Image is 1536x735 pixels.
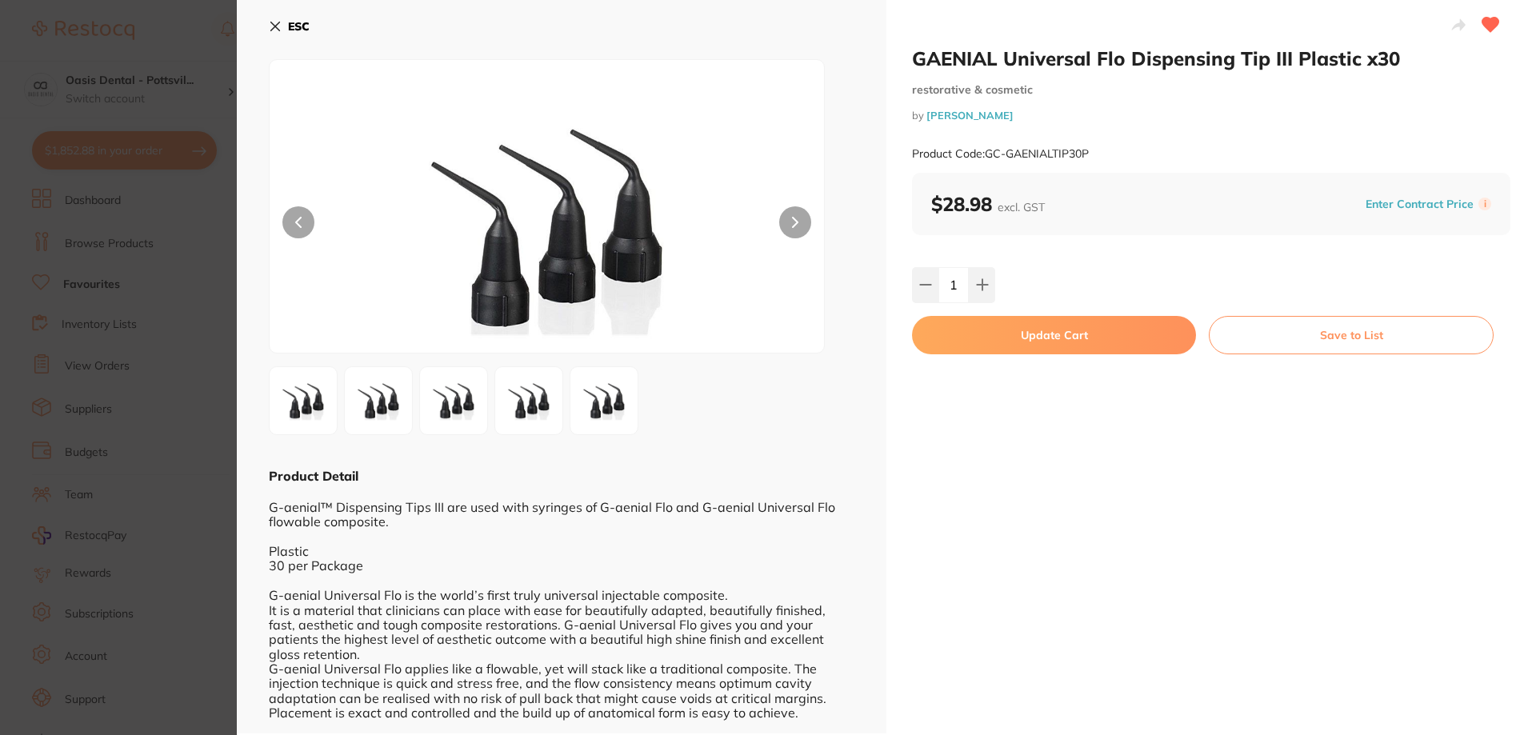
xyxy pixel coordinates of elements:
img: QUxUSVAzMFAuanBn [274,372,332,429]
button: ESC [269,13,310,40]
button: Save to List [1209,316,1494,354]
small: by [912,110,1510,122]
b: Product Detail [269,468,358,484]
b: $28.98 [931,192,1045,216]
b: ESC [288,19,310,34]
div: G-aenial™ Dispensing Tips III are used with syringes of G-aenial Flo and G-aenial Universal Flo f... [269,485,854,720]
a: [PERSON_NAME] [926,109,1014,122]
img: cGc [350,372,407,429]
img: cGc [500,372,558,429]
img: QUxUSVAzMFAuanBn [381,100,714,353]
small: restorative & cosmetic [912,83,1510,97]
label: i [1478,198,1491,210]
button: Enter Contract Price [1361,197,1478,212]
small: Product Code: GC-GAENIALTIP30P [912,147,1089,161]
span: excl. GST [998,200,1045,214]
h2: GAENIAL Universal Flo Dispensing Tip III Plastic x30 [912,46,1510,70]
img: cGc [425,372,482,429]
button: Update Cart [912,316,1196,354]
img: cGc [575,372,633,429]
